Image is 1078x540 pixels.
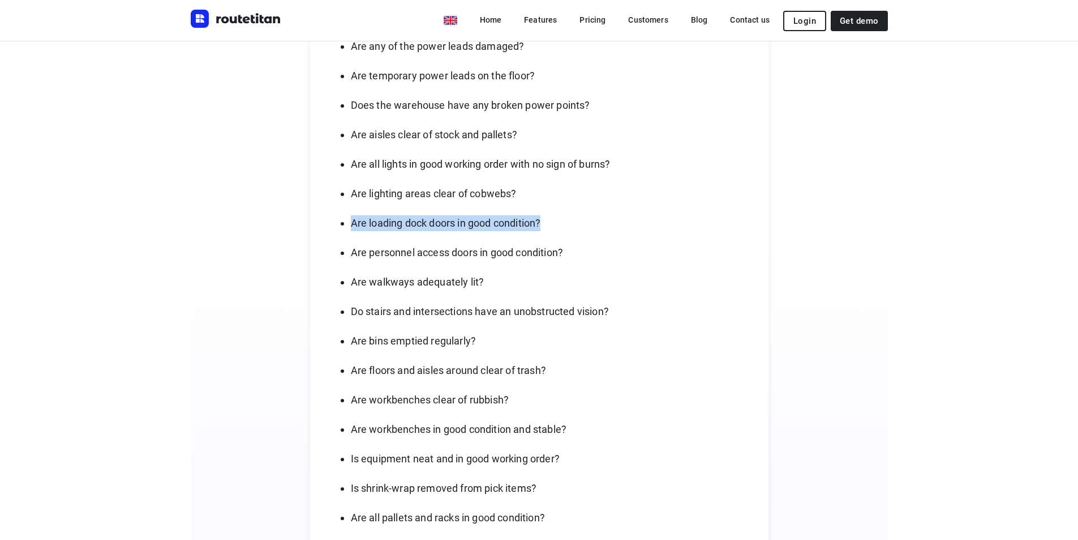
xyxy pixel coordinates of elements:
button: Login [783,11,826,31]
p: Are workbenches in good condition and stable? [351,422,750,437]
span: Login [793,16,816,25]
p: Are aisles clear of stock and pallets? [351,127,750,143]
p: Are walkways adequately lit? [351,274,750,290]
p: Are temporary power leads on the floor? [351,68,750,84]
img: Routetitan logo [191,10,281,28]
p: Is shrink-wrap removed from pick items? [351,481,750,496]
p: Are workbenches clear of rubbish? [351,392,750,408]
a: Home [471,10,511,30]
a: Routetitan [191,10,281,31]
a: Customers [619,10,677,30]
a: Pricing [570,10,615,30]
p: Does the warehouse have any broken power points? [351,97,750,113]
p: Are all pallets and racks in good condition? [351,510,750,526]
a: Contact us [721,10,779,30]
a: Blog [682,10,717,30]
a: Features [515,10,566,30]
p: Are loading dock doors in good condition? [351,215,750,231]
p: Are all lights in good working order with no sign of burns? [351,156,750,172]
a: Get demo [831,11,887,31]
p: Are lighting areas clear of cobwebs? [351,186,750,202]
p: Are floors and aisles around clear of trash? [351,363,750,379]
p: Are bins emptied regularly? [351,333,750,349]
p: Do stairs and intersections have an unobstructed vision? [351,304,750,320]
span: Get demo [840,16,878,25]
p: Is equipment neat and in good working order? [351,451,750,467]
p: Are personnel access doors in good condition? [351,245,750,261]
p: Are any of the power leads damaged? [351,39,750,54]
